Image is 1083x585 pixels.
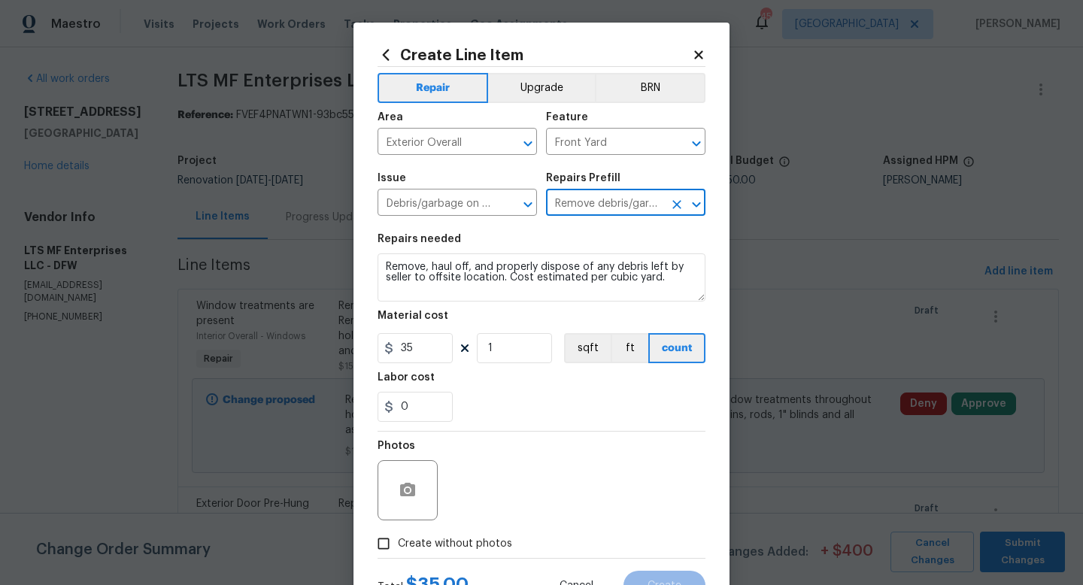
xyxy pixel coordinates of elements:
[488,73,596,103] button: Upgrade
[378,112,403,123] h5: Area
[666,194,687,215] button: Clear
[611,333,648,363] button: ft
[378,372,435,383] h5: Labor cost
[546,112,588,123] h5: Feature
[517,194,538,215] button: Open
[686,194,707,215] button: Open
[378,73,488,103] button: Repair
[564,333,611,363] button: sqft
[398,536,512,552] span: Create without photos
[546,173,620,183] h5: Repairs Prefill
[648,333,705,363] button: count
[595,73,705,103] button: BRN
[378,441,415,451] h5: Photos
[378,173,406,183] h5: Issue
[517,133,538,154] button: Open
[378,47,692,63] h2: Create Line Item
[378,311,448,321] h5: Material cost
[378,234,461,244] h5: Repairs needed
[686,133,707,154] button: Open
[378,253,705,302] textarea: Remove, haul off, and properly dispose of any debris left by seller to offsite location. Cost est...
